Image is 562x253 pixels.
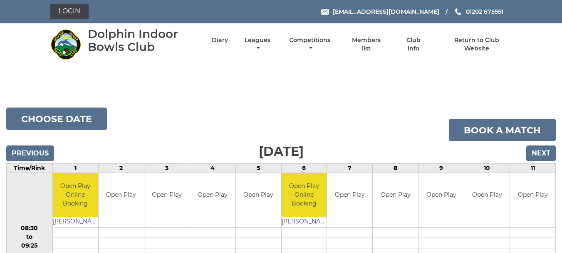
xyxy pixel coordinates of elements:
td: Open Play [418,173,464,217]
td: Open Play [510,173,555,217]
td: Time/Rink [7,164,53,173]
img: Email [321,9,329,15]
a: Login [50,4,89,19]
td: 2 [98,164,144,173]
td: 3 [144,164,190,173]
a: Leagues [243,36,272,53]
img: Dolphin Indoor Bowls Club [50,29,82,60]
a: Return to Club Website [441,36,512,53]
td: 5 [235,164,281,173]
input: Next [526,145,556,161]
td: 11 [510,164,556,173]
td: Open Play [236,173,281,217]
td: Open Play [327,173,372,217]
td: 10 [464,164,510,173]
td: 9 [418,164,464,173]
input: Previous [6,145,54,161]
td: Open Play [144,173,190,217]
a: Phone us 01202 675551 [454,7,503,16]
td: Open Play [190,173,235,217]
td: 4 [190,164,235,173]
td: 7 [327,164,373,173]
td: Open Play [464,173,510,217]
a: Book a match [449,119,556,141]
img: Phone us [455,8,461,15]
span: [EMAIL_ADDRESS][DOMAIN_NAME] [333,8,439,15]
button: Choose date [6,108,107,130]
a: Email [EMAIL_ADDRESS][DOMAIN_NAME] [321,7,439,16]
td: Open Play Online Booking [53,173,98,217]
a: Club Info [400,36,427,53]
span: 01202 675551 [466,8,503,15]
a: Members list [347,36,385,53]
a: Diary [212,36,228,44]
td: [PERSON_NAME] [53,217,98,227]
td: Open Play Online Booking [282,173,327,217]
a: Competitions [287,36,333,53]
td: 6 [281,164,327,173]
td: 8 [373,164,418,173]
td: [PERSON_NAME] [282,217,327,227]
td: 1 [52,164,98,173]
td: Open Play [373,173,418,217]
td: Open Play [99,173,144,217]
div: Dolphin Indoor Bowls Club [88,28,197,53]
